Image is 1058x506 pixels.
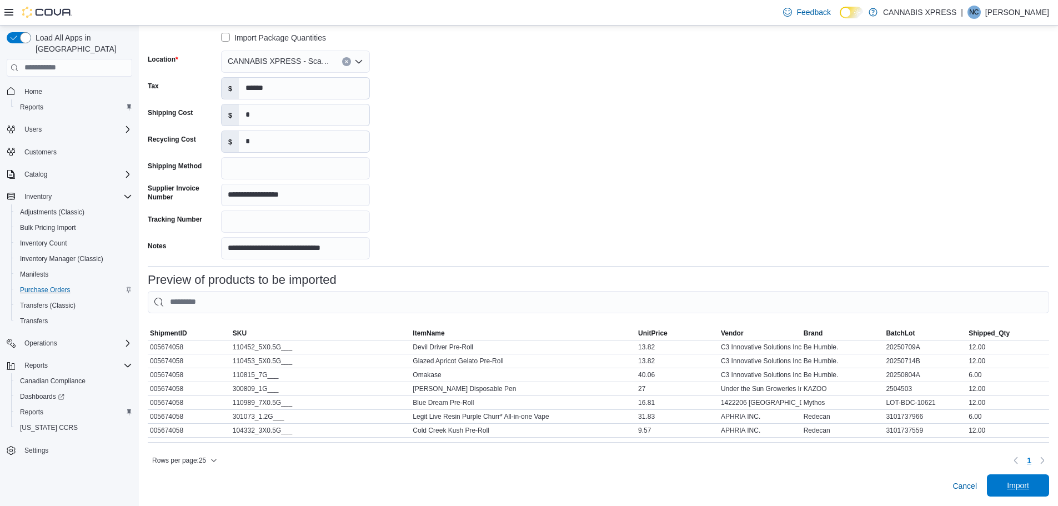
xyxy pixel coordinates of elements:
div: 005674058 [148,340,230,354]
button: Next page [1036,454,1049,467]
button: Page 1 of 1 [1022,452,1036,469]
div: 005674058 [148,354,230,368]
a: Settings [20,444,53,457]
button: Import [987,474,1049,497]
button: Brand [801,327,884,340]
div: Cold Creek Kush Pre-Roll [410,424,636,437]
span: Cancel [952,480,977,492]
a: Reports [16,101,48,114]
div: Omakase [410,368,636,382]
div: 3101737559 [884,424,966,437]
span: NC [969,6,979,19]
span: Dashboards [16,390,132,403]
span: Purchase Orders [20,285,71,294]
a: Dashboards [11,389,137,404]
button: Users [20,123,46,136]
div: 005674058 [148,424,230,437]
span: [US_STATE] CCRS [20,423,78,432]
a: Inventory Count [16,237,72,250]
div: C3 Innovative Solutions Inc. [719,340,801,354]
p: [PERSON_NAME] [985,6,1049,19]
a: Dashboards [16,390,69,403]
button: Previous page [1009,454,1022,467]
span: ItemName [413,329,444,338]
div: Redecan [801,424,884,437]
h3: Preview of products to be imported [148,273,337,287]
div: 13.82 [636,354,719,368]
label: Supplier Invoice Number [148,184,217,202]
span: Reports [16,101,132,114]
button: Home [2,83,137,99]
span: Operations [20,337,132,350]
div: [PERSON_NAME] Disposable Pen [410,382,636,395]
span: Vendor [721,329,744,338]
div: Redecan [801,410,884,423]
button: SKU [230,327,411,340]
button: Reports [11,99,137,115]
div: 27 [636,382,719,395]
span: Transfers (Classic) [20,301,76,310]
label: Shipping Method [148,162,202,171]
span: Manifests [16,268,132,281]
a: Home [20,85,47,98]
span: ShipmentID [150,329,187,338]
button: Settings [2,442,137,458]
div: 16.81 [636,396,719,409]
a: Purchase Orders [16,283,75,297]
span: Reports [16,405,132,419]
div: LOT-BDC-10621 [884,396,966,409]
a: Adjustments (Classic) [16,206,89,219]
span: Brand [804,329,823,338]
input: Dark Mode [840,7,863,18]
button: ShipmentID [148,327,230,340]
a: Transfers [16,314,52,328]
span: Settings [24,446,48,455]
button: Catalog [2,167,137,182]
div: Be Humble. [801,354,884,368]
label: Shipping Cost [148,108,193,117]
div: Glazed Apricot Gelato Pre-Roll [410,354,636,368]
ul: Pagination for table: MemoryTable from EuiInMemoryTable [1022,452,1036,469]
div: 005674058 [148,382,230,395]
button: Operations [2,335,137,351]
span: UnitPrice [638,329,668,338]
div: C3 Innovative Solutions Inc. [719,368,801,382]
span: 1 [1027,455,1031,466]
div: 6.00 [966,410,1049,423]
a: Feedback [779,1,835,23]
button: Inventory Count [11,236,137,251]
span: Feedback [796,7,830,18]
span: Users [20,123,132,136]
div: 110452_5X0.5G___ [230,340,411,354]
span: Inventory Manager (Classic) [16,252,132,265]
button: Cancel [948,475,981,497]
div: 005674058 [148,368,230,382]
a: [US_STATE] CCRS [16,421,82,434]
button: BatchLot [884,327,966,340]
button: Rows per page:25 [148,454,222,467]
div: APHRIA INC. [719,424,801,437]
div: 3101737966 [884,410,966,423]
span: Manifests [20,270,48,279]
span: Operations [24,339,57,348]
div: 20250709A [884,340,966,354]
span: Customers [20,145,132,159]
button: Bulk Pricing Import [11,220,137,236]
span: CANNABIS XPRESS - Scarborough ([GEOGRAPHIC_DATA]) [228,54,331,68]
span: Dark Mode [840,18,840,19]
div: APHRIA INC. [719,410,801,423]
div: 12.00 [966,382,1049,395]
button: Clear input [342,57,351,66]
button: Catalog [20,168,52,181]
button: Canadian Compliance [11,373,137,389]
button: Reports [11,404,137,420]
a: Reports [16,405,48,419]
span: Transfers [20,317,48,325]
div: KAZOO [801,382,884,395]
div: 110453_5X0.5G___ [230,354,411,368]
label: $ [222,78,239,99]
a: Customers [20,146,61,159]
span: Bulk Pricing Import [20,223,76,232]
span: Inventory Count [20,239,67,248]
button: Manifests [11,267,137,282]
